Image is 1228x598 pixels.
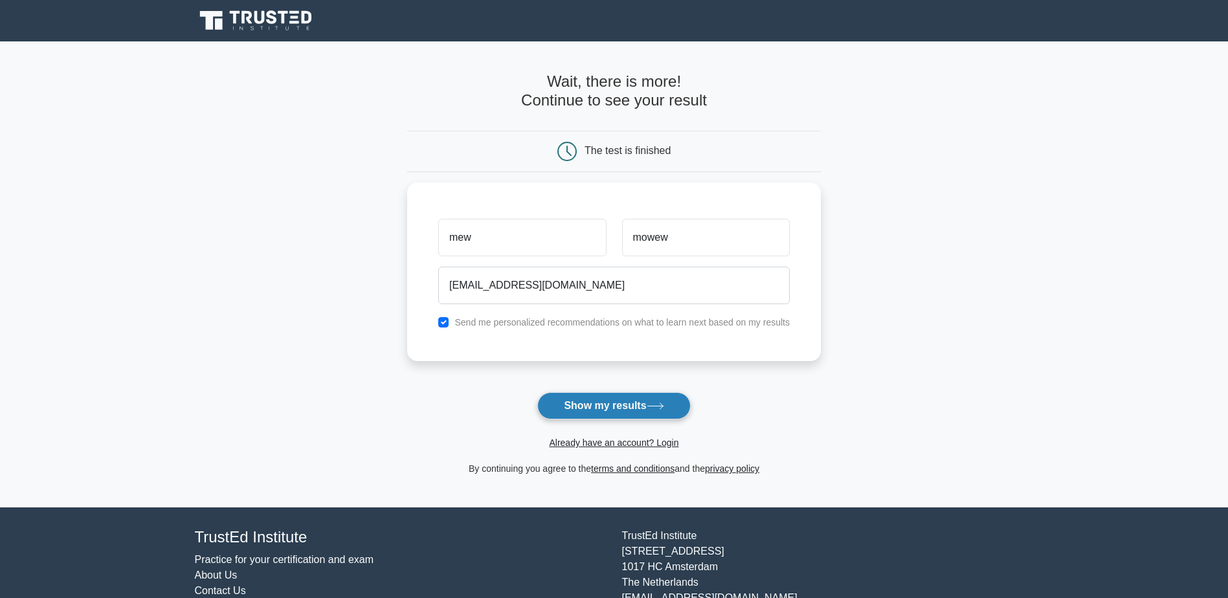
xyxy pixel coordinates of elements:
input: Email [438,267,790,304]
h4: TrustEd Institute [195,528,607,547]
a: privacy policy [705,463,759,474]
div: The test is finished [585,145,671,156]
a: Already have an account? Login [549,437,678,448]
input: First name [438,219,606,256]
label: Send me personalized recommendations on what to learn next based on my results [454,317,790,327]
div: By continuing you agree to the and the [399,461,829,476]
h4: Wait, there is more! Continue to see your result [407,72,821,110]
button: Show my results [537,392,690,419]
a: About Us [195,570,238,581]
a: Contact Us [195,585,246,596]
input: Last name [622,219,790,256]
a: Practice for your certification and exam [195,554,374,565]
a: terms and conditions [591,463,675,474]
